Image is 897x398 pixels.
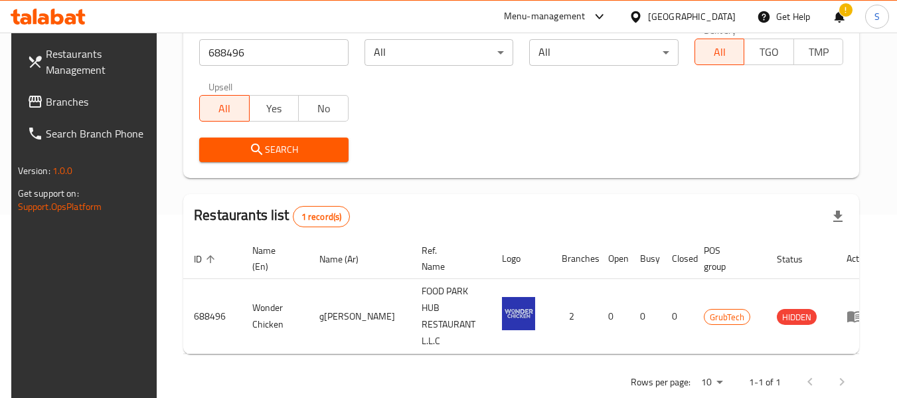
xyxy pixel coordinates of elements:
[648,9,736,24] div: [GEOGRAPHIC_DATA]
[704,310,750,325] span: GrubTech
[847,308,871,324] div: Menu
[194,251,219,267] span: ID
[205,99,244,118] span: All
[365,39,514,66] div: All
[199,138,349,162] button: Search
[750,43,789,62] span: TGO
[799,43,839,62] span: TMP
[298,95,349,122] button: No
[661,279,693,354] td: 0
[17,38,161,86] a: Restaurants Management
[183,279,242,354] td: 688496
[694,39,745,65] button: All
[629,279,661,354] td: 0
[18,162,50,179] span: Version:
[551,239,598,279] th: Branches
[52,162,73,179] span: 1.0.0
[46,46,151,78] span: Restaurants Management
[529,39,679,66] div: All
[700,43,740,62] span: All
[874,9,880,24] span: S
[704,25,737,35] label: Delivery
[194,205,350,227] h2: Restaurants list
[319,251,376,267] span: Name (Ar)
[293,206,351,227] div: Total records count
[411,279,491,354] td: FOOD PARK HUB RESTAURANT L.L.C
[504,9,586,25] div: Menu-management
[629,239,661,279] th: Busy
[242,279,309,354] td: Wonder Chicken
[252,243,293,274] span: Name (En)
[704,243,750,274] span: POS group
[249,95,299,122] button: Yes
[199,95,250,122] button: All
[631,374,691,391] p: Rows per page:
[777,310,817,325] span: HIDDEN
[208,82,233,91] label: Upsell
[46,94,151,110] span: Branches
[46,126,151,142] span: Search Branch Phone
[744,39,794,65] button: TGO
[822,201,854,233] div: Export file
[293,211,350,223] span: 1 record(s)
[18,198,102,215] a: Support.OpsPlatform
[17,118,161,149] a: Search Branch Phone
[255,99,294,118] span: Yes
[502,297,535,330] img: Wonder Chicken
[598,279,629,354] td: 0
[17,86,161,118] a: Branches
[777,251,820,267] span: Status
[551,279,598,354] td: 2
[422,243,475,274] span: Ref. Name
[18,185,79,202] span: Get support on:
[696,373,728,393] div: Rows per page:
[199,39,349,66] input: Search for restaurant name or ID..
[598,239,629,279] th: Open
[836,239,882,279] th: Action
[661,239,693,279] th: Closed
[793,39,844,65] button: TMP
[491,239,551,279] th: Logo
[309,279,411,354] td: و[PERSON_NAME]
[210,142,338,158] span: Search
[749,374,781,391] p: 1-1 of 1
[304,99,343,118] span: No
[183,239,882,354] table: enhanced table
